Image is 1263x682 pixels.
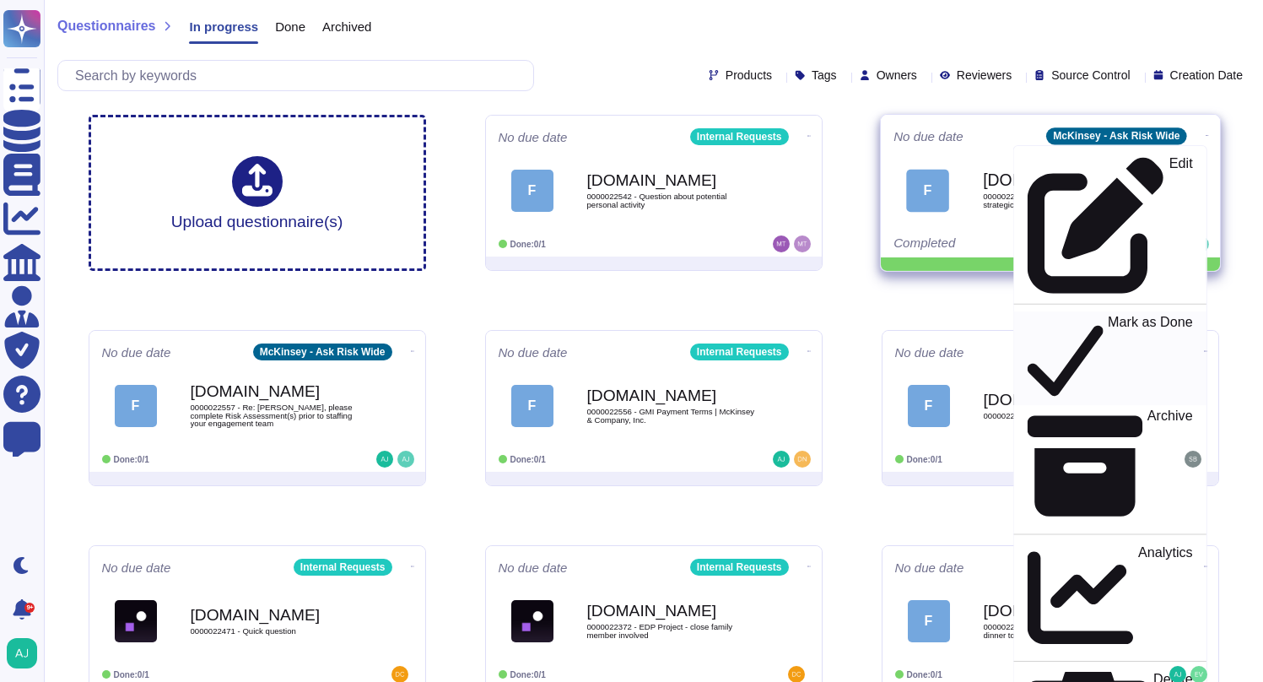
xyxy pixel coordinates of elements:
a: Archive [1014,405,1206,528]
div: F [511,170,553,212]
span: Done: 0/1 [510,670,546,679]
span: Reviewers [957,69,1012,81]
div: F [908,385,950,427]
span: Source Control [1051,69,1130,81]
div: Completed [893,236,1103,253]
b: [DOMAIN_NAME] [191,383,359,399]
span: 0000022556 - GMI Payment Terms | McKinsey & Company, Inc. [587,408,756,424]
img: user [7,638,37,668]
span: Products [726,69,772,81]
span: Done [275,20,305,33]
span: Owners [877,69,917,81]
span: 0000022558 - help with derisking client's strategic questions [983,192,1153,208]
div: Internal Requests [690,344,789,360]
div: Internal Requests [690,128,789,145]
img: user [773,451,790,468]
span: Done: 0/1 [510,455,546,464]
input: Search by keywords [67,61,533,90]
b: [DOMAIN_NAME] [984,392,1152,408]
a: Mark as Done [1014,311,1206,405]
b: [DOMAIN_NAME] [587,603,756,619]
span: 0000022471 - Quick question [191,627,359,636]
span: No due date [499,131,568,143]
span: Done: 0/1 [907,670,942,679]
span: No due date [895,346,964,359]
b: [DOMAIN_NAME] [587,387,756,403]
span: 0000022557 - Re: [PERSON_NAME], please complete Risk Assessment(s) prior to staffing your engagem... [191,403,359,428]
img: user [1191,236,1208,253]
div: Internal Requests [690,559,789,576]
div: F [511,385,553,427]
span: No due date [893,130,963,143]
img: user [1185,451,1201,468]
b: [DOMAIN_NAME] [587,172,756,188]
span: Done: 0/1 [510,240,546,249]
div: Upload questionnaire(s) [171,156,343,230]
b: [DOMAIN_NAME] [984,603,1152,619]
a: Edit [1014,153,1206,297]
a: Analytics [1014,541,1206,654]
p: Analytics [1137,545,1192,651]
div: McKinsey - Ask Risk Wide [1046,127,1186,144]
div: 9+ [24,603,35,613]
p: Mark as Done [1108,316,1193,402]
span: 0000022542 - Question about potential personal activity [587,192,756,208]
div: F [908,600,950,642]
span: No due date [499,561,568,574]
b: [DOMAIN_NAME] [191,607,359,623]
span: Done: 0/1 [114,670,149,679]
span: In progress [189,20,258,33]
button: user [3,635,49,672]
b: [DOMAIN_NAME] [983,172,1153,188]
p: Archive [1147,409,1192,524]
div: F [115,385,157,427]
div: McKinsey - Ask Risk Wide [253,344,392,360]
span: 0000022477 - Data leakage risk [984,412,1152,420]
span: No due date [102,561,171,574]
img: user [794,451,811,468]
span: Done: 0/1 [907,455,942,464]
img: Logo [115,600,157,642]
span: Tags [812,69,837,81]
span: Questionnaires [57,19,155,33]
span: Creation Date [1170,69,1243,81]
div: Internal Requests [294,559,392,576]
span: Done: 0/1 [114,455,149,464]
img: Logo [511,600,553,642]
p: Edit [1169,157,1192,294]
span: No due date [895,561,964,574]
span: 0000022372 - EDP Project - close family member involved [587,623,756,639]
span: No due date [102,346,171,359]
img: user [773,235,790,252]
span: Archived [322,20,371,33]
span: 0000022143 - Expense question for upcoming dinner tonight [984,623,1152,639]
img: user [397,451,414,468]
img: user [794,235,811,252]
img: user [376,451,393,468]
span: No due date [499,346,568,359]
div: F [906,169,949,212]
